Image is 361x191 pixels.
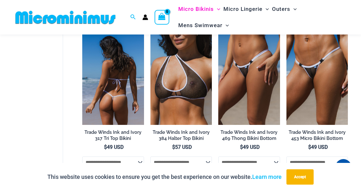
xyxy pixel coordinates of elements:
[262,1,269,17] span: Menu Toggle
[172,144,192,150] bdi: 57 USD
[223,1,262,17] span: Micro Lingerie
[290,1,297,17] span: Menu Toggle
[82,33,144,125] img: Tradewinds Ink and Ivory 317 Tri Top 453 Micro 06
[286,33,348,125] a: Tradewinds Ink and Ivory 317 Tri Top 453 Micro 03Tradewinds Ink and Ivory 317 Tri Top 453 Micro 0...
[252,173,282,180] a: Learn more
[218,33,280,125] a: Tradewinds Ink and Ivory 469 Thong 01Tradewinds Ink and Ivory 469 Thong 02Tradewinds Ink and Ivor...
[142,14,148,20] a: Account icon link
[286,33,348,125] img: Tradewinds Ink and Ivory 317 Tri Top 453 Micro 03
[150,33,212,125] img: Tradewinds Ink and Ivory 384 Halter 01
[286,169,314,185] button: Accept
[308,144,311,150] span: $
[308,144,328,150] bdi: 49 USD
[150,33,212,125] a: Tradewinds Ink and Ivory 384 Halter 01Tradewinds Ink and Ivory 384 Halter 02Tradewinds Ink and Iv...
[240,144,243,150] span: $
[47,172,282,182] p: This website uses cookies to ensure you get the best experience on our website.
[218,33,280,125] img: Tradewinds Ink and Ivory 469 Thong 01
[222,17,229,34] span: Menu Toggle
[82,129,144,141] h2: Trade Winds Ink and Ivory 317 Tri Top Bikini
[104,144,124,150] bdi: 49 USD
[150,129,212,141] h2: Trade Winds Ink and Ivory 384 Halter Top Bikini
[177,17,230,34] a: Mens SwimwearMenu ToggleMenu Toggle
[270,1,298,17] a: OutersMenu ToggleMenu Toggle
[272,1,290,17] span: Outers
[222,1,270,17] a: Micro LingerieMenu ToggleMenu Toggle
[104,144,107,150] span: $
[178,1,214,17] span: Micro Bikinis
[130,13,136,21] a: Search icon link
[155,10,169,25] a: View Shopping Cart, empty
[214,1,220,17] span: Menu Toggle
[286,129,348,141] h2: Trade Winds Ink and Ivory 453 Micro Bikini Bottom
[82,33,144,125] a: Tradewinds Ink and Ivory 317 Tri Top 01Tradewinds Ink and Ivory 317 Tri Top 453 Micro 06Tradewind...
[177,1,222,17] a: Micro BikinisMenu ToggleMenu Toggle
[218,129,280,144] a: Trade Winds Ink and Ivory 469 Thong Bikini Bottom
[13,10,118,25] img: MM SHOP LOGO FLAT
[150,129,212,144] a: Trade Winds Ink and Ivory 384 Halter Top Bikini
[82,129,144,144] a: Trade Winds Ink and Ivory 317 Tri Top Bikini
[178,17,222,34] span: Mens Swimwear
[286,129,348,144] a: Trade Winds Ink and Ivory 453 Micro Bikini Bottom
[218,129,280,141] h2: Trade Winds Ink and Ivory 469 Thong Bikini Bottom
[240,144,260,150] bdi: 49 USD
[172,144,175,150] span: $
